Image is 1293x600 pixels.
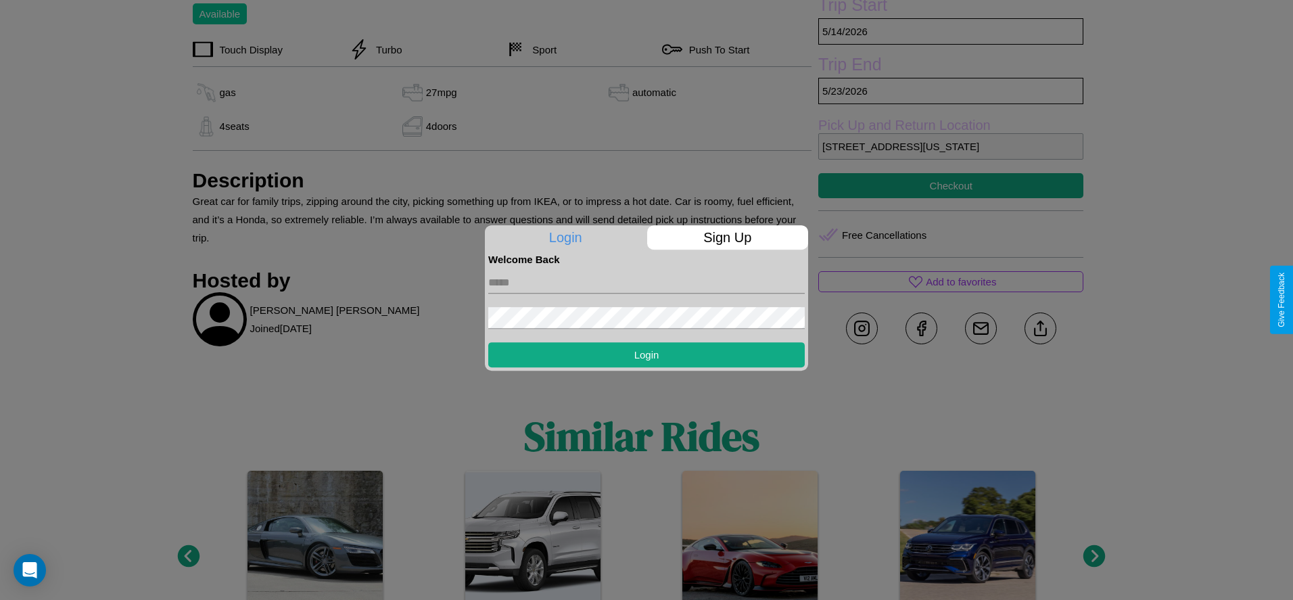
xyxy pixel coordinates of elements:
h4: Welcome Back [488,254,805,265]
div: Give Feedback [1277,273,1286,327]
p: Sign Up [647,225,809,250]
p: Login [485,225,646,250]
div: Open Intercom Messenger [14,554,46,586]
button: Login [488,342,805,367]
